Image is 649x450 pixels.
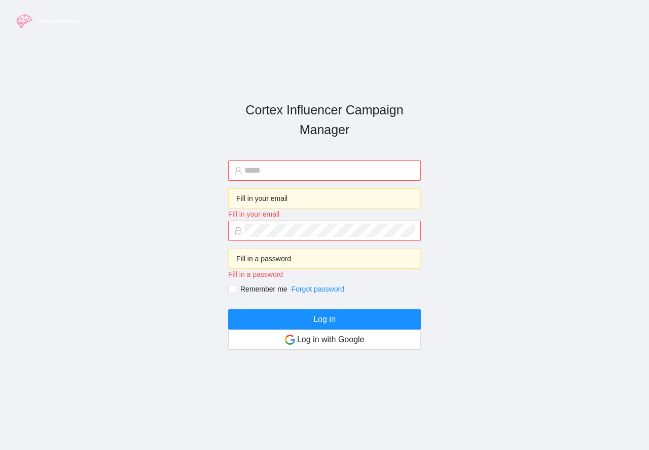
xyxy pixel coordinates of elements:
div: Fill in your email [236,193,413,204]
img: cortex_influencer_logo.eb7f05af6ea253643d75.png [10,10,86,32]
span: lock [234,227,242,235]
button: Log in with Google [228,330,421,350]
li: Fill in a password [228,269,421,280]
button: Log in [228,309,421,330]
p: Cortex Influencer Campaign Manager [228,100,421,140]
li: Fill in your email [228,209,421,220]
img: google.35bcce80fd9ee301f1c9.png [285,335,295,345]
span: Remember me [236,283,292,295]
div: Fill in a password [236,253,413,264]
span: user [234,167,242,175]
span: Log in [313,313,336,325]
article: Log in with Google [297,333,365,346]
a: Forgot password [292,285,344,293]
